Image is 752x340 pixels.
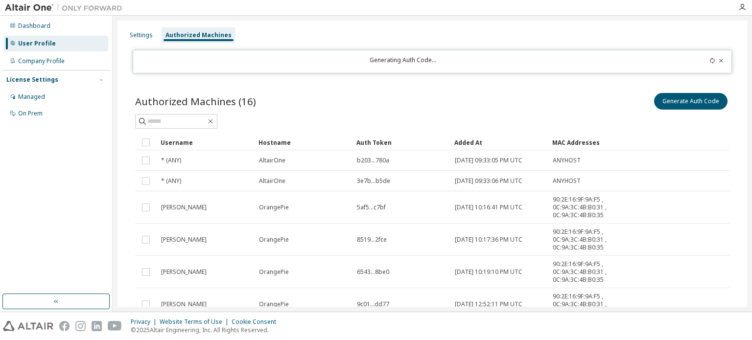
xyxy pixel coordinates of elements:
[357,300,389,308] span: 9c01...dd77
[161,135,251,150] div: Username
[75,321,86,331] img: instagram.svg
[455,204,522,211] span: [DATE] 10:16:41 PM UTC
[161,204,207,211] span: [PERSON_NAME]
[455,177,522,185] span: [DATE] 09:33:06 PM UTC
[160,318,232,326] div: Website Terms of Use
[92,321,102,331] img: linkedin.svg
[259,300,289,308] span: OrangePie
[259,204,289,211] span: OrangePie
[455,300,522,308] span: [DATE] 12:52:11 PM UTC
[161,177,181,185] span: * (ANY)
[161,300,207,308] span: [PERSON_NAME]
[357,157,389,164] span: b203...780a
[161,268,207,276] span: [PERSON_NAME]
[135,94,256,108] span: Authorized Machines (16)
[108,321,122,331] img: youtube.svg
[165,31,232,39] div: Authorized Machines
[552,135,622,150] div: MAC Addresses
[259,236,289,244] span: OrangePie
[18,57,65,65] div: Company Profile
[259,268,289,276] span: OrangePie
[131,326,282,334] p: © 2025 Altair Engineering, Inc. All Rights Reserved.
[3,321,53,331] img: altair_logo.svg
[259,177,285,185] span: AltairOne
[553,293,621,316] span: 90:2E:16:9F:9A:F5 , 0C:9A:3C:4B:B0:31 , 0C:9A:3C:4B:B0:35
[258,135,349,150] div: Hostname
[454,135,544,150] div: Added At
[131,318,160,326] div: Privacy
[18,22,50,30] div: Dashboard
[232,318,282,326] div: Cookie Consent
[553,196,621,219] span: 90:2E:16:9F:9A:F5 , 0C:9A:3C:4B:B0:31 , 0C:9A:3C:4B:B0:35
[357,177,390,185] span: 3e7b...b5de
[130,31,153,39] div: Settings
[553,228,621,251] span: 90:2E:16:9F:9A:F5 , 0C:9A:3C:4B:B0:31 , 0C:9A:3C:4B:B0:35
[59,321,70,331] img: facebook.svg
[455,236,522,244] span: [DATE] 10:17:36 PM UTC
[18,40,56,47] div: User Profile
[356,135,446,150] div: Auth Token
[357,204,386,211] span: 5af5...c7bf
[6,76,58,84] div: License Settings
[357,268,389,276] span: 6543...8be0
[553,177,581,185] span: ANYHOST
[161,236,207,244] span: [PERSON_NAME]
[18,110,43,117] div: On Prem
[18,93,45,101] div: Managed
[654,93,728,110] button: Generate Auth Code
[553,157,581,164] span: ANYHOST
[455,268,522,276] span: [DATE] 10:19:10 PM UTC
[357,236,387,244] span: 8519...2fce
[259,157,285,164] span: AltairOne
[161,157,181,164] span: * (ANY)
[455,157,522,164] span: [DATE] 09:33:05 PM UTC
[139,56,667,67] div: Generating Auth Code...
[5,3,127,13] img: Altair One
[553,260,621,284] span: 90:2E:16:9F:9A:F5 , 0C:9A:3C:4B:B0:31 , 0C:9A:3C:4B:B0:35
